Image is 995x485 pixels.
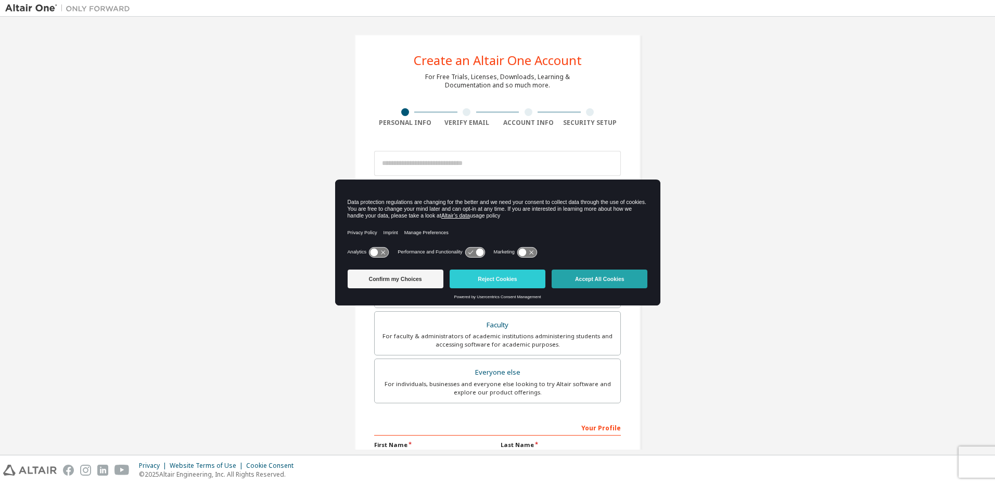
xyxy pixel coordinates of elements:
[114,465,130,476] img: youtube.svg
[374,419,621,436] div: Your Profile
[80,465,91,476] img: instagram.svg
[436,119,498,127] div: Verify Email
[381,365,614,380] div: Everyone else
[381,332,614,349] div: For faculty & administrators of academic institutions administering students and accessing softwa...
[374,441,494,449] label: First Name
[139,462,170,470] div: Privacy
[3,465,57,476] img: altair_logo.svg
[170,462,246,470] div: Website Terms of Use
[381,318,614,333] div: Faculty
[246,462,300,470] div: Cookie Consent
[559,119,621,127] div: Security Setup
[139,470,300,479] p: © 2025 Altair Engineering, Inc. All Rights Reserved.
[97,465,108,476] img: linkedin.svg
[425,73,570,90] div: For Free Trials, Licenses, Downloads, Learning & Documentation and so much more.
[5,3,135,14] img: Altair One
[381,380,614,397] div: For individuals, businesses and everyone else looking to try Altair software and explore our prod...
[374,119,436,127] div: Personal Info
[501,441,621,449] label: Last Name
[63,465,74,476] img: facebook.svg
[414,54,582,67] div: Create an Altair One Account
[497,119,559,127] div: Account Info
